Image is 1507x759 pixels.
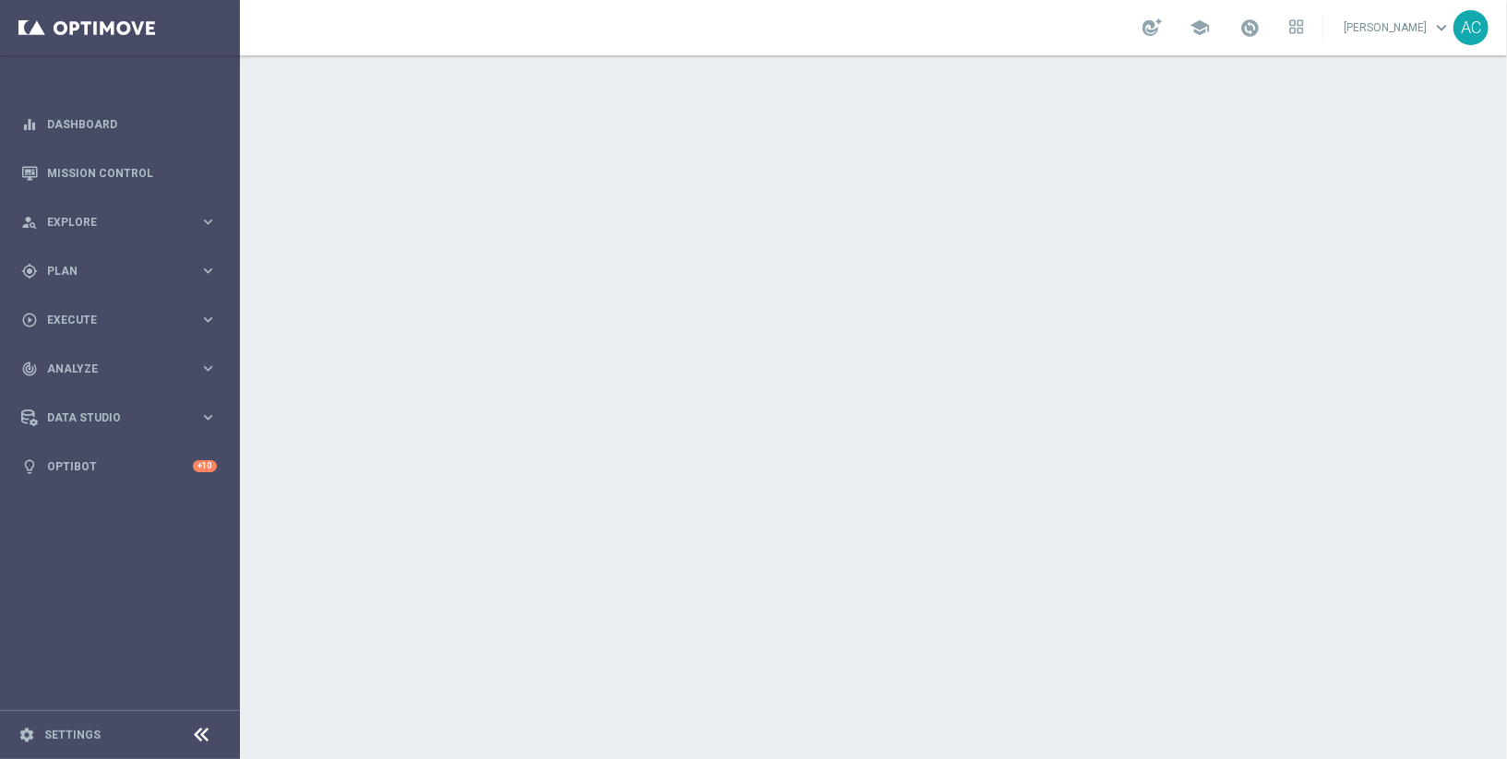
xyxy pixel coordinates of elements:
[20,166,218,181] button: Mission Control
[47,442,193,491] a: Optibot
[21,458,38,475] i: lightbulb
[47,217,199,228] span: Explore
[20,264,218,279] button: gps_fixed Plan keyboard_arrow_right
[20,215,218,230] button: person_search Explore keyboard_arrow_right
[20,362,218,376] button: track_changes Analyze keyboard_arrow_right
[21,312,199,328] div: Execute
[21,361,38,377] i: track_changes
[21,312,38,328] i: play_circle_outline
[21,100,217,148] div: Dashboard
[1342,14,1453,42] a: [PERSON_NAME]keyboard_arrow_down
[47,266,199,277] span: Plan
[199,409,217,426] i: keyboard_arrow_right
[44,729,101,741] a: Settings
[199,213,217,231] i: keyboard_arrow_right
[20,117,218,132] button: equalizer Dashboard
[199,311,217,328] i: keyboard_arrow_right
[1453,10,1489,45] div: AC
[21,116,38,133] i: equalizer
[20,313,218,327] button: play_circle_outline Execute keyboard_arrow_right
[47,148,217,197] a: Mission Control
[21,409,199,426] div: Data Studio
[193,460,217,472] div: +10
[199,262,217,279] i: keyboard_arrow_right
[18,727,35,743] i: settings
[47,100,217,148] a: Dashboard
[47,314,199,326] span: Execute
[47,363,199,374] span: Analyze
[1431,18,1452,38] span: keyboard_arrow_down
[21,263,38,279] i: gps_fixed
[21,263,199,279] div: Plan
[21,148,217,197] div: Mission Control
[20,410,218,425] button: Data Studio keyboard_arrow_right
[21,214,199,231] div: Explore
[20,459,218,474] button: lightbulb Optibot +10
[21,442,217,491] div: Optibot
[21,361,199,377] div: Analyze
[21,214,38,231] i: person_search
[1190,18,1210,38] span: school
[199,360,217,377] i: keyboard_arrow_right
[47,412,199,423] span: Data Studio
